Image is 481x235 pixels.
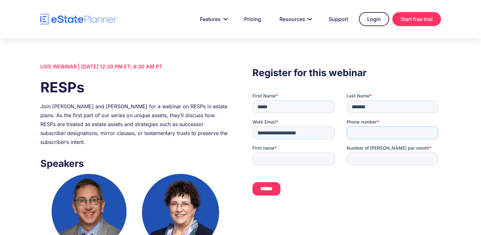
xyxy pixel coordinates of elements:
[252,93,441,207] iframe: Form 0
[321,13,356,25] a: Support
[40,62,229,71] div: LIVE WEBINAR | [DATE] 12:30 PM ET, 9:30 AM PT
[40,77,229,97] h1: RESPs
[40,156,229,171] h3: Speakers
[272,13,318,25] a: Resources
[192,13,233,25] a: Features
[392,12,441,26] a: Start free trial
[252,65,441,80] h3: Register for this webinar
[40,14,117,25] a: home
[237,13,269,25] a: Pricing
[40,102,229,146] div: Join [PERSON_NAME] and [PERSON_NAME] for a webinar on RESPs in estate plans. As the first part of...
[359,12,389,26] a: Login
